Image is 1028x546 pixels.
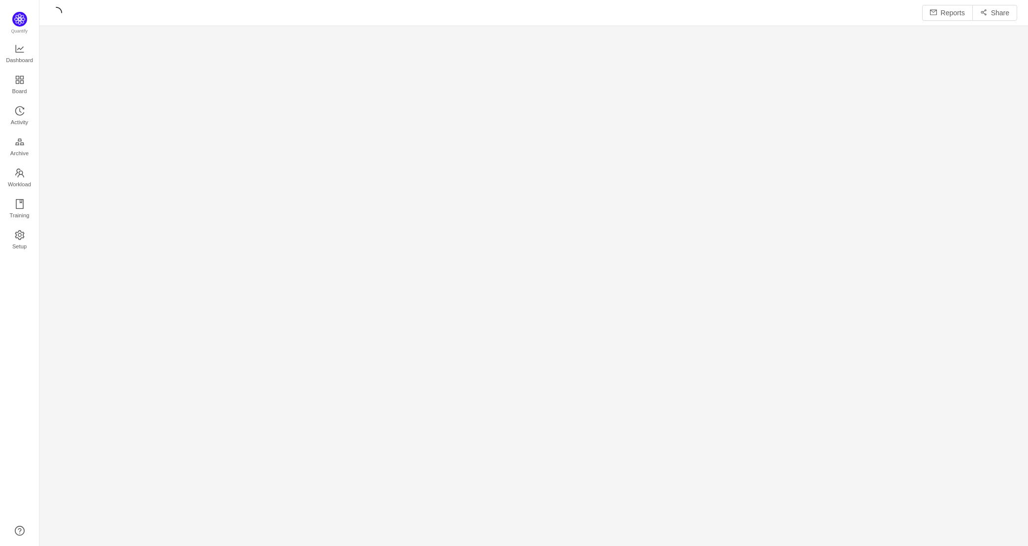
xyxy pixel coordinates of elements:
[11,112,28,132] span: Activity
[50,7,62,19] i: icon: loading
[12,12,27,27] img: Quantify
[12,237,27,256] span: Setup
[10,143,29,163] span: Archive
[8,174,31,194] span: Workload
[972,5,1017,21] button: icon: share-altShare
[15,137,25,147] i: icon: gold
[15,44,25,64] a: Dashboard
[15,199,25,209] i: icon: book
[9,205,29,225] span: Training
[15,169,25,188] a: Workload
[15,137,25,157] a: Archive
[15,231,25,250] a: Setup
[15,106,25,126] a: Activity
[6,50,33,70] span: Dashboard
[15,44,25,54] i: icon: line-chart
[15,200,25,219] a: Training
[11,29,28,34] span: Quantify
[15,230,25,240] i: icon: setting
[922,5,973,21] button: icon: mailReports
[15,168,25,178] i: icon: team
[15,106,25,116] i: icon: history
[15,526,25,536] a: icon: question-circle
[15,75,25,95] a: Board
[12,81,27,101] span: Board
[15,75,25,85] i: icon: appstore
